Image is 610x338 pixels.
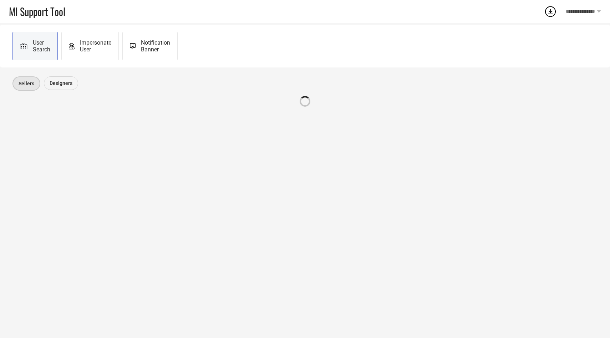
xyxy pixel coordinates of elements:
[141,39,170,53] span: Notification Banner
[9,4,65,19] span: MI Support Tool
[50,80,72,86] span: Designers
[19,81,34,86] span: Sellers
[544,5,557,18] div: Open download list
[80,39,111,53] span: Impersonate User
[33,39,50,53] span: User Search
